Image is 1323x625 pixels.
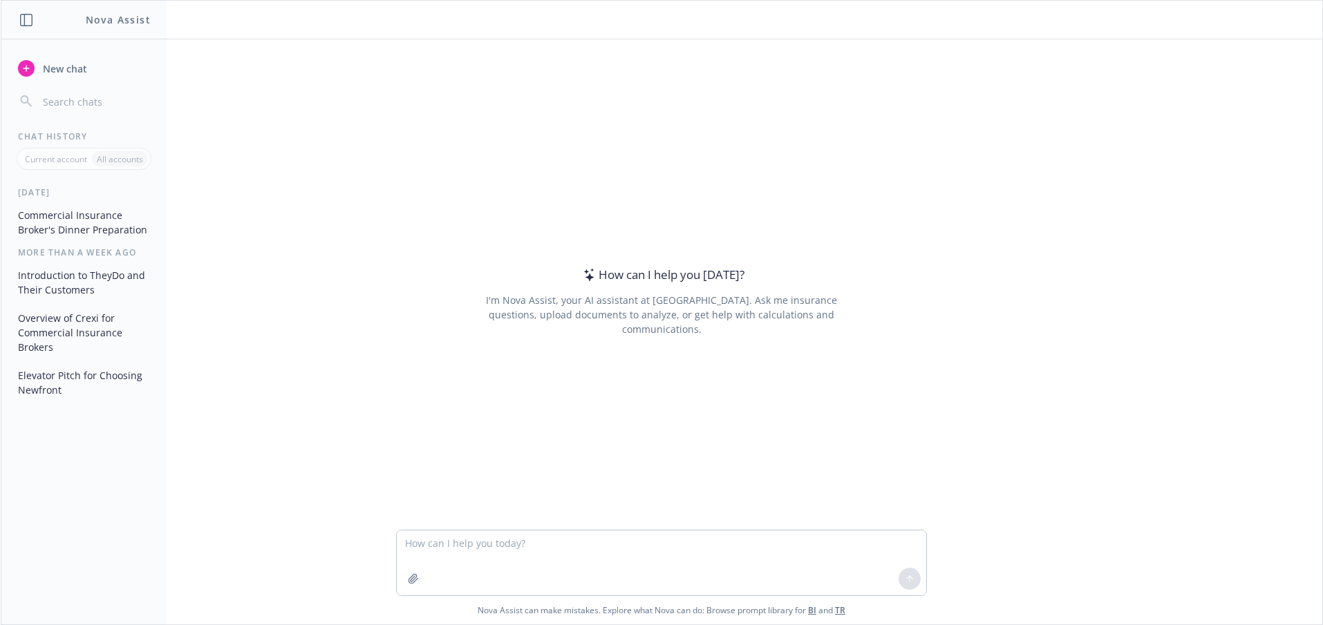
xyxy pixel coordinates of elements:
[808,604,816,616] a: BI
[12,307,156,358] button: Overview of Crexi for Commercial Insurance Brokers
[12,364,156,401] button: Elevator Pitch for Choosing Newfront
[1,247,167,258] div: More than a week ago
[1,186,167,198] div: [DATE]
[25,153,87,165] p: Current account
[12,264,156,301] button: Introduction to TheyDo and Their Customers
[40,92,150,111] input: Search chats
[12,204,156,241] button: Commercial Insurance Broker's Dinner Preparation
[835,604,845,616] a: TR
[97,153,143,165] p: All accounts
[579,266,744,284] div: How can I help you [DATE]?
[40,61,87,76] span: New chat
[1,131,167,142] div: Chat History
[12,56,156,81] button: New chat
[6,596,1317,624] span: Nova Assist can make mistakes. Explore what Nova can do: Browse prompt library for and
[467,293,856,336] div: I'm Nova Assist, your AI assistant at [GEOGRAPHIC_DATA]. Ask me insurance questions, upload docum...
[86,12,151,27] h1: Nova Assist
